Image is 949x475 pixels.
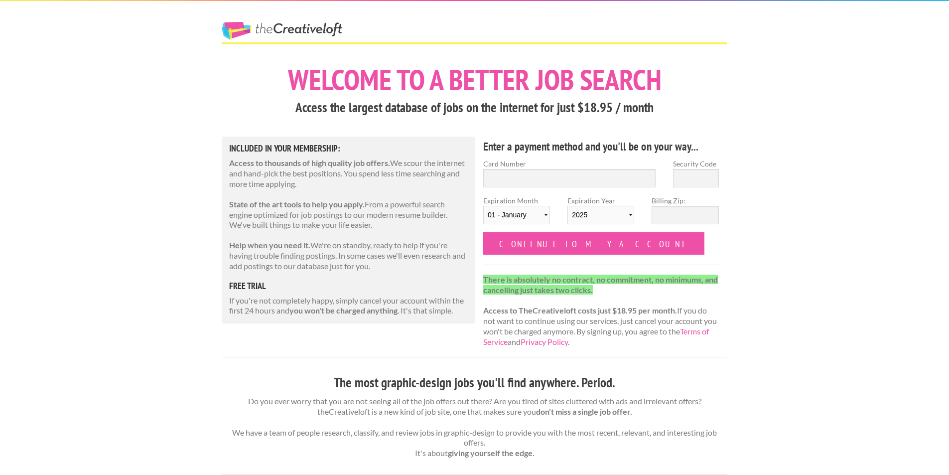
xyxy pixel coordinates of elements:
h1: Welcome to a better job search [222,65,727,94]
strong: giving yourself the edge. [448,448,535,458]
p: Do you ever worry that you are not seeing all of the job offers out there? Are you tired of sites... [222,396,727,459]
strong: don't miss a single job offer. [536,407,632,416]
strong: State of the art tools to help you apply. [229,199,365,209]
h4: Enter a payment method and you'll be on your way... [483,139,719,155]
select: Expiration Month [483,206,550,224]
a: Terms of Service [483,326,709,346]
label: Billing Zip: [652,195,718,206]
p: From a powerful search engine optimized for job postings to our modern resume builder. We've buil... [229,199,467,230]
label: Expiration Month [483,195,550,232]
strong: Access to TheCreativeloft costs just $18.95 per month. [483,306,677,315]
p: We scour the internet and hand-pick the best positions. You spend less time searching and more ti... [229,158,467,189]
a: Privacy Policy [521,337,568,346]
h5: Included in Your Membership: [229,144,467,153]
strong: There is absolutely no contract, no commitment, no minimums, and cancelling just takes two clicks. [483,275,718,295]
label: Security Code [673,158,719,169]
strong: you won't be charged anything [289,306,398,315]
label: Expiration Year [567,195,634,232]
h5: free trial [229,282,467,291]
a: The Creative Loft [222,22,342,40]
p: If you're not completely happy, simply cancel your account within the first 24 hours and . It's t... [229,296,467,317]
h3: The most graphic-design jobs you'll find anywhere. Period. [222,373,727,392]
p: If you do not want to continue using our services, just cancel your account you won't be charged ... [483,275,719,347]
h3: Access the largest database of jobs on the internet for just $18.95 / month [222,98,727,117]
strong: Access to thousands of high quality job offers. [229,158,390,167]
select: Expiration Year [567,206,634,224]
p: We're on standby, ready to help if you're having trouble finding postings. In some cases we'll ev... [229,240,467,271]
input: Continue to my account [483,232,704,255]
strong: Help when you need it. [229,240,310,250]
label: Card Number [483,158,656,169]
